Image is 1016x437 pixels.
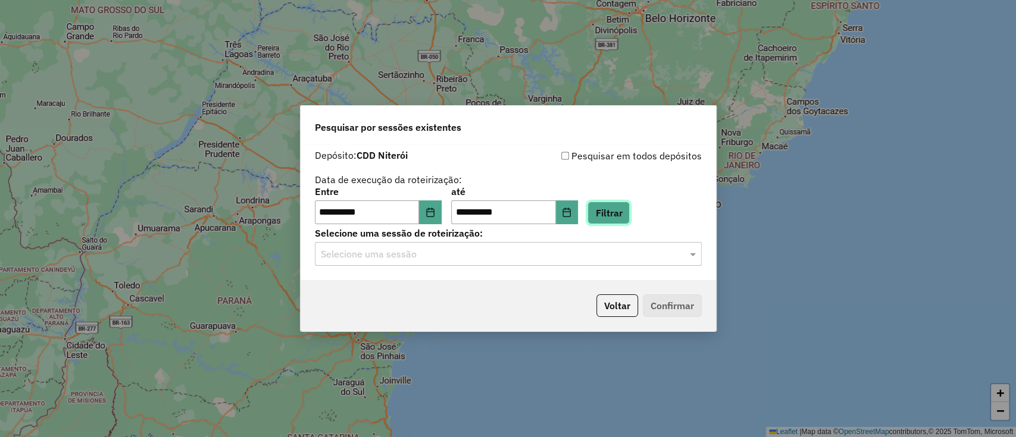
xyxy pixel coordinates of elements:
strong: CDD Niterói [357,149,408,161]
span: Pesquisar por sessões existentes [315,120,461,134]
button: Choose Date [556,200,579,224]
label: Entre [315,184,442,199]
label: Selecione uma sessão de roteirização: [315,226,702,240]
button: Choose Date [419,200,442,224]
label: Data de execução da roteirização: [315,172,462,187]
div: Pesquisar em todos depósitos [508,149,702,163]
label: até [451,184,578,199]
button: Voltar [596,294,638,317]
button: Filtrar [587,202,630,224]
label: Depósito: [315,148,408,162]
